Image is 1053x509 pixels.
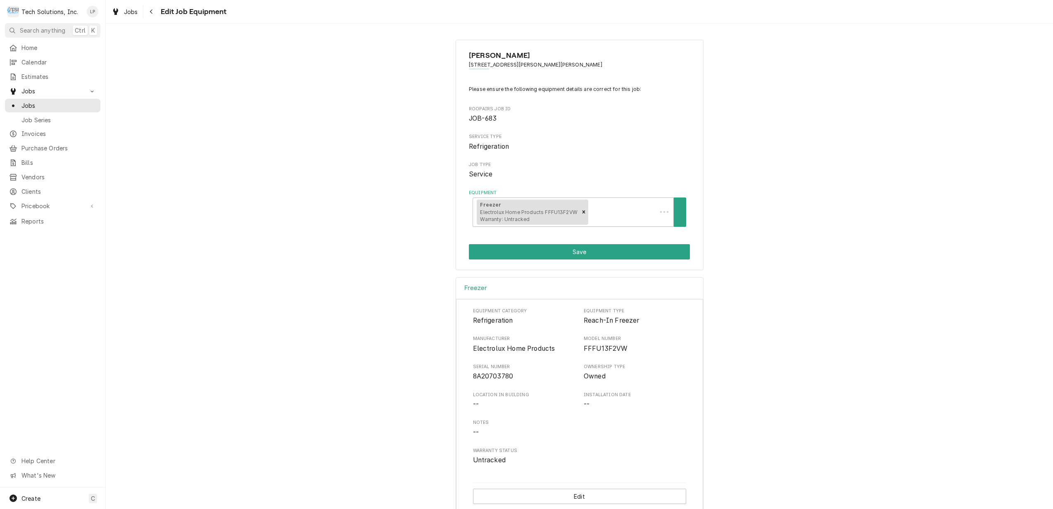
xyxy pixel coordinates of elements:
[469,133,690,151] div: Service Type
[584,400,589,408] span: --
[21,158,96,167] span: Bills
[584,364,686,370] span: Ownership Type
[456,278,703,299] div: Accordion Header
[5,84,100,98] a: Go to Jobs
[584,364,686,381] div: Ownership Type
[456,278,703,299] button: Accordion Details Expand Trigger
[584,316,639,324] span: Reach-In Freezer
[5,214,100,228] a: Reports
[473,308,575,326] div: Equipment Category
[473,428,479,436] span: --
[21,58,96,67] span: Calendar
[21,87,84,95] span: Jobs
[473,447,686,454] span: Warranty Status
[473,308,575,314] span: Equipment Category
[473,392,575,398] span: Location in Building
[473,419,686,437] div: Notes
[473,308,686,465] div: Equipment Display
[87,6,98,17] div: LP
[473,335,575,342] span: Manufacturer
[21,7,78,16] div: Tech Solutions, Inc.
[21,202,84,210] span: Pricebook
[480,202,501,208] strong: Freezer
[5,55,100,69] a: Calendar
[21,187,96,196] span: Clients
[469,162,690,168] span: Job Type
[5,141,100,155] a: Purchase Orders
[473,364,575,370] span: Serial Number
[469,244,690,259] button: Save
[5,23,100,38] button: Search anythingCtrlK
[145,5,158,18] button: Navigate back
[5,127,100,140] a: Invoices
[584,345,628,352] span: FFFU13F2VW
[473,316,513,324] span: Refrigeration
[21,101,96,110] span: Jobs
[469,114,497,122] span: JOB-683
[20,26,65,35] span: Search anything
[469,190,690,227] div: Equipment
[584,335,686,342] span: Model Number
[473,447,686,465] div: Warranty Status
[124,7,138,16] span: Jobs
[473,371,575,381] span: Serial Number
[473,372,513,380] span: 8A20703780
[21,72,96,81] span: Estimates
[584,308,686,326] div: Equipment Type
[5,113,100,127] a: Job Series
[473,345,555,352] span: Electrolux Home Products
[480,209,578,223] span: Electrolux Home Products FFFU13F2VW Warranty: Untracked
[584,344,686,354] span: Model Number
[5,199,100,213] a: Go to Pricebook
[21,217,96,226] span: Reports
[469,50,690,61] span: Name
[469,114,690,124] span: Roopairs Job ID
[674,197,686,227] button: Create New Equipment
[21,495,40,502] span: Create
[21,144,96,152] span: Purchase Orders
[473,455,686,465] span: Warranty Status
[469,169,690,179] span: Job Type
[469,170,492,178] span: Service
[91,494,95,503] span: C
[5,469,100,482] a: Go to What's New
[87,6,98,17] div: Lisa Paschal's Avatar
[473,392,575,409] div: Location in Building
[7,6,19,17] div: Tech Solutions, Inc.'s Avatar
[473,456,506,464] span: Untracked
[5,185,100,198] a: Clients
[469,190,690,196] label: Equipment
[584,308,686,314] span: Equipment Type
[469,133,690,140] span: Service Type
[473,400,479,408] span: --
[469,86,690,227] div: Job Equipment Summary
[469,106,690,124] div: Roopairs Job ID
[91,26,95,35] span: K
[473,344,575,354] span: Manufacturer
[473,335,575,353] div: Manufacturer
[464,284,487,292] h3: Freezer
[21,116,96,124] span: Job Series
[473,419,686,426] span: Notes
[5,41,100,55] a: Home
[21,457,95,465] span: Help Center
[473,364,575,381] div: Serial Number
[158,6,227,17] span: Edit Job Equipment
[584,335,686,353] div: Model Number
[584,372,606,380] span: Owned
[469,61,690,69] span: Address
[5,99,100,112] a: Jobs
[75,26,86,35] span: Ctrl
[473,400,575,409] span: Location in Building
[473,428,686,438] span: Notes
[473,316,575,326] span: Equipment Category
[5,454,100,468] a: Go to Help Center
[5,156,100,169] a: Bills
[469,143,509,150] span: Refrigeration
[469,86,690,93] p: Please ensure the following equipment details are correct for this job:
[584,392,686,409] div: Installation Date
[21,173,96,181] span: Vendors
[584,316,686,326] span: Equipment Type
[108,5,141,19] a: Jobs
[21,471,95,480] span: What's New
